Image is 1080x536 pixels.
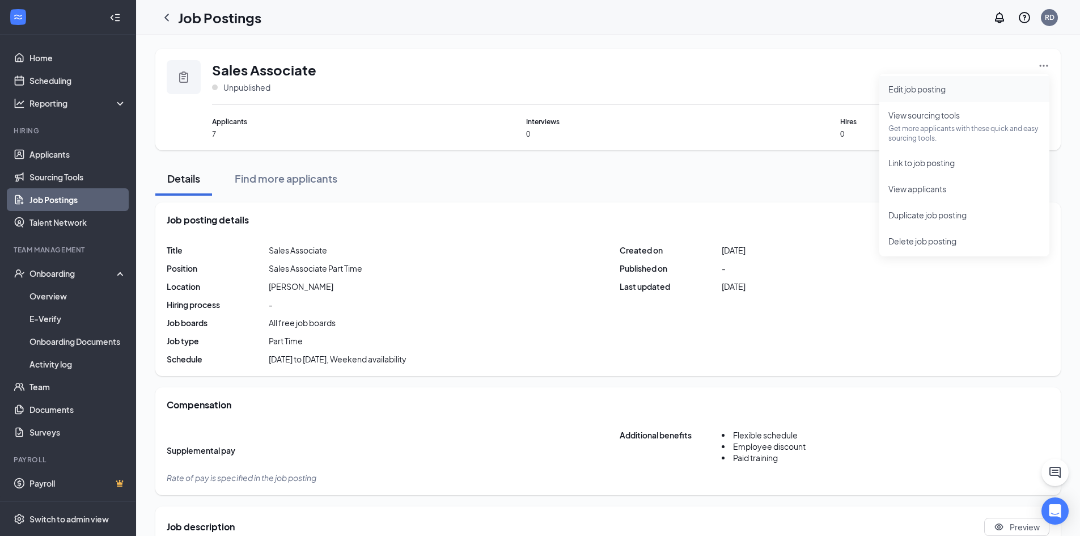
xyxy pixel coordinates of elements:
button: ChatActive [1041,459,1069,486]
span: [DATE] [722,244,746,256]
svg: Notifications [993,11,1006,24]
a: Overview [29,285,126,307]
span: Link to job posting [888,158,955,168]
span: Preview [1010,521,1040,533]
span: Job type [167,335,269,347]
div: Reporting [29,98,127,109]
div: RD [1045,12,1054,22]
span: Part Time [269,335,303,347]
span: All free job boards [269,317,336,328]
div: Find more applicants [235,171,337,185]
a: Scheduling [29,69,126,92]
span: Sales Associate [212,60,316,79]
a: Applicants [29,143,126,166]
span: Delete job posting [888,236,956,246]
p: Get more applicants with these quick and easy sourcing tools. [888,124,1040,143]
span: Schedule [167,353,269,365]
svg: ChatActive [1048,466,1062,479]
span: Job boards [167,317,269,328]
svg: Collapse [109,12,121,23]
span: Sales Associate Part Time [269,263,362,274]
span: Hires [840,116,1049,127]
div: Payroll [14,455,124,465]
svg: Eye [994,522,1004,532]
a: E-Verify [29,307,126,330]
span: Flexible schedule [733,430,798,440]
button: Eye Preview [984,518,1049,536]
a: Home [29,47,126,69]
svg: Clipboard [177,70,190,84]
span: Hiring process [167,299,269,310]
div: Team Management [14,245,124,255]
svg: Analysis [14,98,25,109]
span: Unpublished [223,82,270,93]
span: Title [167,244,269,256]
span: Duplicate job posting [888,210,967,220]
svg: WorkstreamLogo [12,11,24,23]
span: Rate of pay is specified in the job posting [167,472,316,483]
span: Position [167,263,269,274]
span: [PERSON_NAME] [269,281,333,292]
span: 0 [840,129,1049,139]
h1: Job Postings [178,8,261,27]
a: Documents [29,398,126,421]
div: Details [167,171,201,185]
span: Supplemental pay [167,445,269,456]
span: [DATE] [722,281,746,292]
span: Paid training [733,453,778,463]
span: Location [167,281,269,292]
span: Job description [167,521,235,533]
span: Applicants [212,116,421,127]
div: Hiring [14,126,124,136]
a: PayrollCrown [29,472,126,495]
span: Interviews [526,116,735,127]
span: Created on [620,244,722,256]
a: Job Postings [29,188,126,211]
span: 0 [526,129,735,139]
a: Surveys [29,421,126,444]
svg: UserCheck [14,268,25,279]
span: - [269,299,273,310]
span: [DATE] to [DATE], Weekend availability [269,353,406,365]
span: Edit job posting [888,84,946,94]
span: Sales Associate [269,244,327,256]
span: View sourcing tools [888,110,960,120]
div: Onboarding [29,268,117,279]
div: Switch to admin view [29,513,109,525]
a: Activity log [29,353,126,375]
span: - [722,263,726,274]
span: Published on [620,263,722,274]
svg: QuestionInfo [1018,11,1031,24]
a: Talent Network [29,211,126,234]
span: Employee discount [733,441,806,451]
span: Last updated [620,281,722,292]
span: Compensation [167,399,231,411]
svg: Settings [14,513,25,525]
a: Sourcing Tools [29,166,126,188]
span: Additional benefits [620,429,722,471]
div: Open Intercom Messenger [1041,497,1069,525]
span: View applicants [888,184,946,194]
svg: ChevronLeft [160,11,173,24]
span: Job posting details [167,214,249,226]
a: Team [29,375,126,398]
a: Onboarding Documents [29,330,126,353]
svg: Ellipses [1038,60,1049,71]
span: 7 [212,129,421,139]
